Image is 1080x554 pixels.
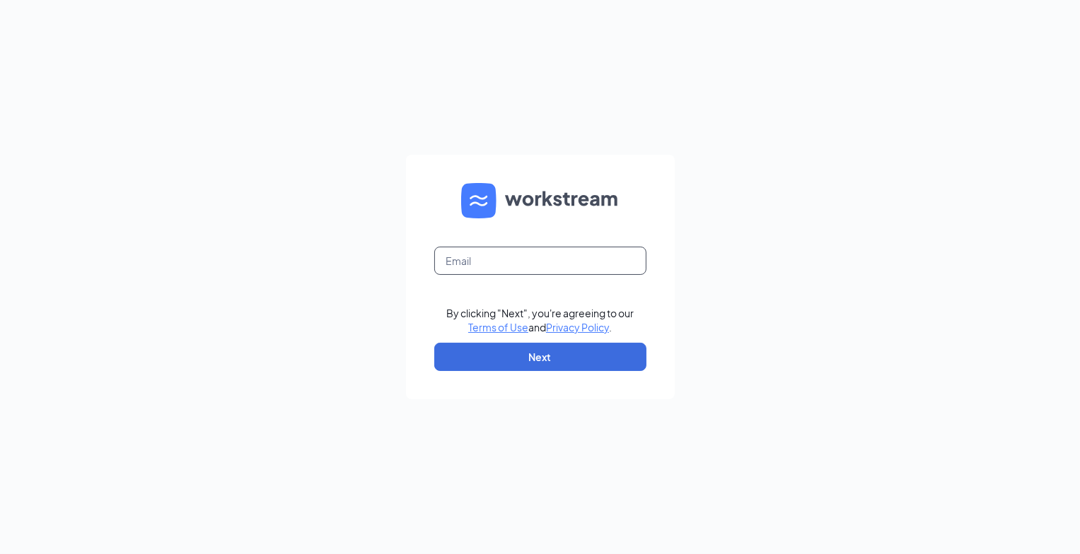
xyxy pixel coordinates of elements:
img: WS logo and Workstream text [461,183,620,218]
a: Privacy Policy [546,321,609,334]
input: Email [434,247,646,275]
div: By clicking "Next", you're agreeing to our and . [446,306,634,334]
button: Next [434,343,646,371]
a: Terms of Use [468,321,528,334]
